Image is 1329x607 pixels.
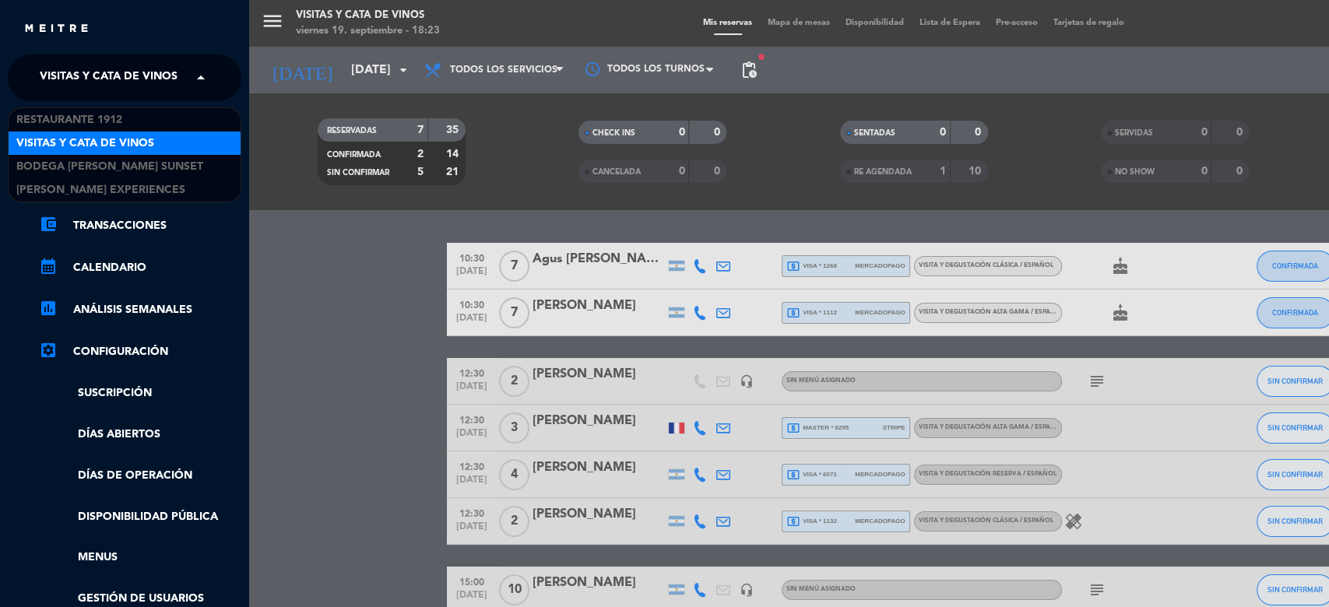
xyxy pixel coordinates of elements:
i: calendar_month [39,257,58,275]
i: account_balance_wallet [39,215,58,233]
span: [PERSON_NAME] Experiences [16,181,185,199]
span: Restaurante 1912 [16,111,122,129]
a: account_balance_walletTransacciones [39,216,241,235]
a: calendar_monthCalendario [39,258,241,277]
span: Visitas y Cata de Vinos [16,135,154,153]
a: assessmentANÁLISIS SEMANALES [39,300,241,319]
a: Días abiertos [39,426,241,444]
a: Disponibilidad pública [39,508,241,526]
span: Visitas y Cata de Vinos [40,61,178,94]
img: MEITRE [23,23,90,35]
i: assessment [39,299,58,318]
a: Suscripción [39,384,241,402]
a: Días de Operación [39,467,241,485]
a: Menus [39,549,241,567]
a: Configuración [39,342,241,361]
span: Bodega [PERSON_NAME] Sunset [16,158,203,176]
i: settings_applications [39,341,58,360]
